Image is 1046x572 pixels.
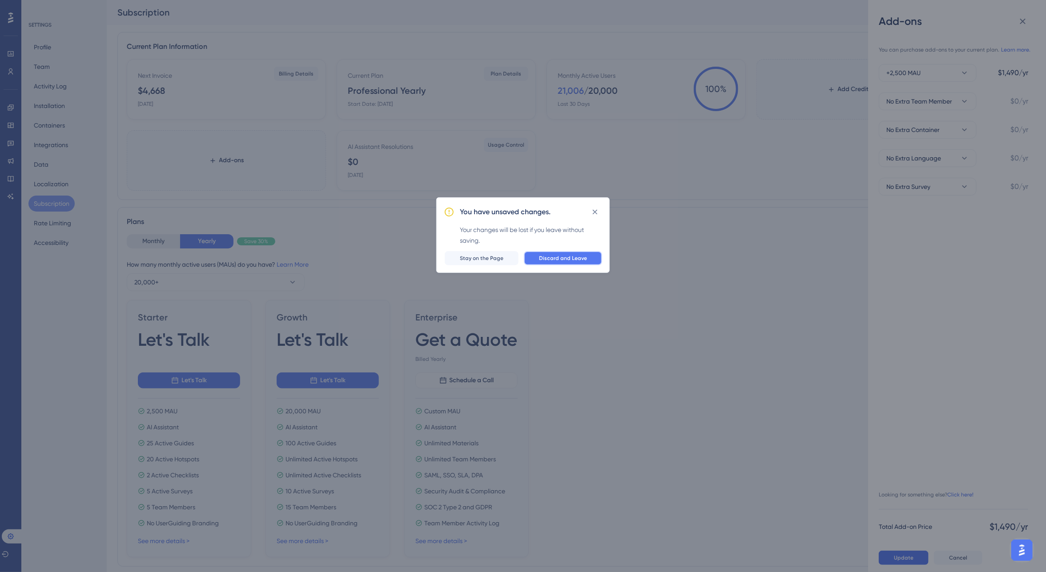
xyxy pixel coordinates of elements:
[460,224,602,246] div: Your changes will be lost if you leave without saving.
[460,207,551,217] h2: You have unsaved changes.
[539,255,587,262] span: Discard and Leave
[1009,537,1035,564] iframe: UserGuiding AI Assistant Launcher
[460,255,503,262] span: Stay on the Page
